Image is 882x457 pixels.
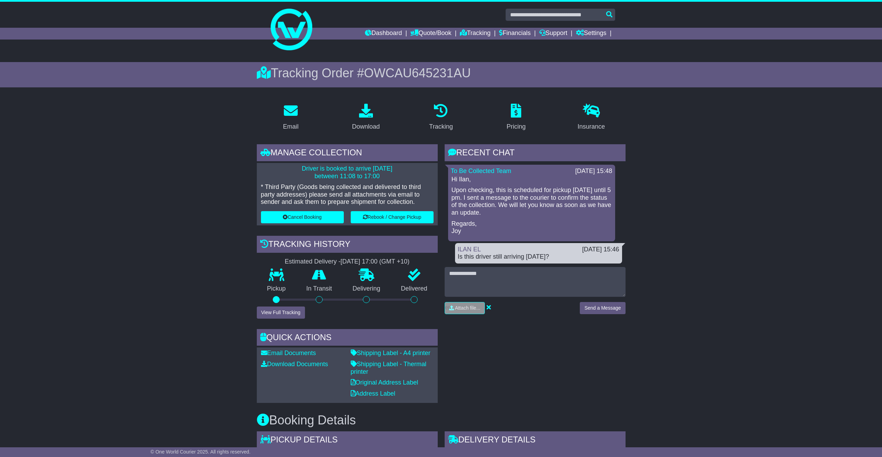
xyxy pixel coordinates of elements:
[499,28,531,40] a: Financials
[578,122,605,131] div: Insurance
[261,211,344,223] button: Cancel Booking
[351,379,418,386] a: Original Address Label
[261,183,434,206] p: * Third Party (Goods being collected and delivered to third party addresses) please send all atta...
[283,122,298,131] div: Email
[348,101,384,134] a: Download
[257,285,296,293] p: Pickup
[257,329,438,348] div: Quick Actions
[257,144,438,163] div: Manage collection
[539,28,567,40] a: Support
[582,246,619,253] div: [DATE] 15:46
[278,101,303,134] a: Email
[351,211,434,223] button: Rebook / Change Pickup
[296,285,342,293] p: In Transit
[261,165,434,180] p: Driver is booked to arrive [DATE] between 11:08 to 17:00
[452,176,612,183] p: Hi Ilan,
[257,431,438,450] div: Pickup Details
[425,101,457,134] a: Tracking
[452,220,612,235] p: Regards, Joy
[575,167,612,175] div: [DATE] 15:48
[342,285,391,293] p: Delivering
[502,101,530,134] a: Pricing
[257,236,438,255] div: Tracking history
[445,144,626,163] div: RECENT CHAT
[257,258,438,266] div: Estimated Delivery -
[410,28,451,40] a: Quote/Book
[576,28,606,40] a: Settings
[351,390,395,397] a: Address Label
[257,66,626,80] div: Tracking Order #
[573,101,610,134] a: Insurance
[391,285,438,293] p: Delivered
[261,350,316,356] a: Email Documents
[150,449,251,455] span: © One World Courier 2025. All rights reserved.
[451,167,512,174] a: To Be Collected Team
[352,122,380,131] div: Download
[445,431,626,450] div: Delivery Details
[365,28,402,40] a: Dashboard
[429,122,453,131] div: Tracking
[351,361,427,375] a: Shipping Label - Thermal printer
[364,66,471,80] span: OWCAU645231AU
[341,258,410,266] div: [DATE] 17:00 (GMT +10)
[507,122,526,131] div: Pricing
[580,302,625,314] button: Send a Message
[257,307,305,319] button: View Full Tracking
[452,187,612,216] p: Upon checking, this is scheduled for pickup [DATE] until 5 pm. I sent a message to the courier to...
[257,413,626,427] h3: Booking Details
[261,361,328,368] a: Download Documents
[460,28,490,40] a: Tracking
[458,246,481,253] a: ILAN EL
[458,253,619,261] div: Is this driver still arriving [DATE]?
[351,350,430,356] a: Shipping Label - A4 printer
